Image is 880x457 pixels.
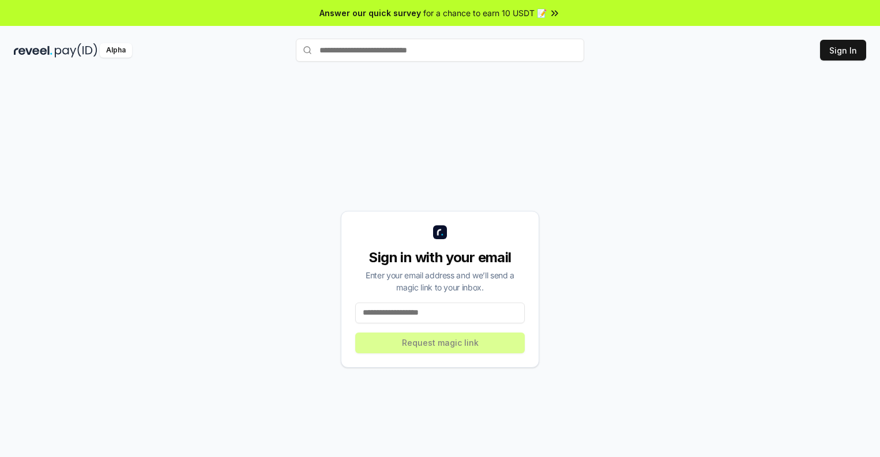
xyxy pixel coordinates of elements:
[423,7,547,19] span: for a chance to earn 10 USDT 📝
[820,40,866,61] button: Sign In
[433,225,447,239] img: logo_small
[355,269,525,293] div: Enter your email address and we’ll send a magic link to your inbox.
[55,43,97,58] img: pay_id
[355,248,525,267] div: Sign in with your email
[100,43,132,58] div: Alpha
[14,43,52,58] img: reveel_dark
[319,7,421,19] span: Answer our quick survey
